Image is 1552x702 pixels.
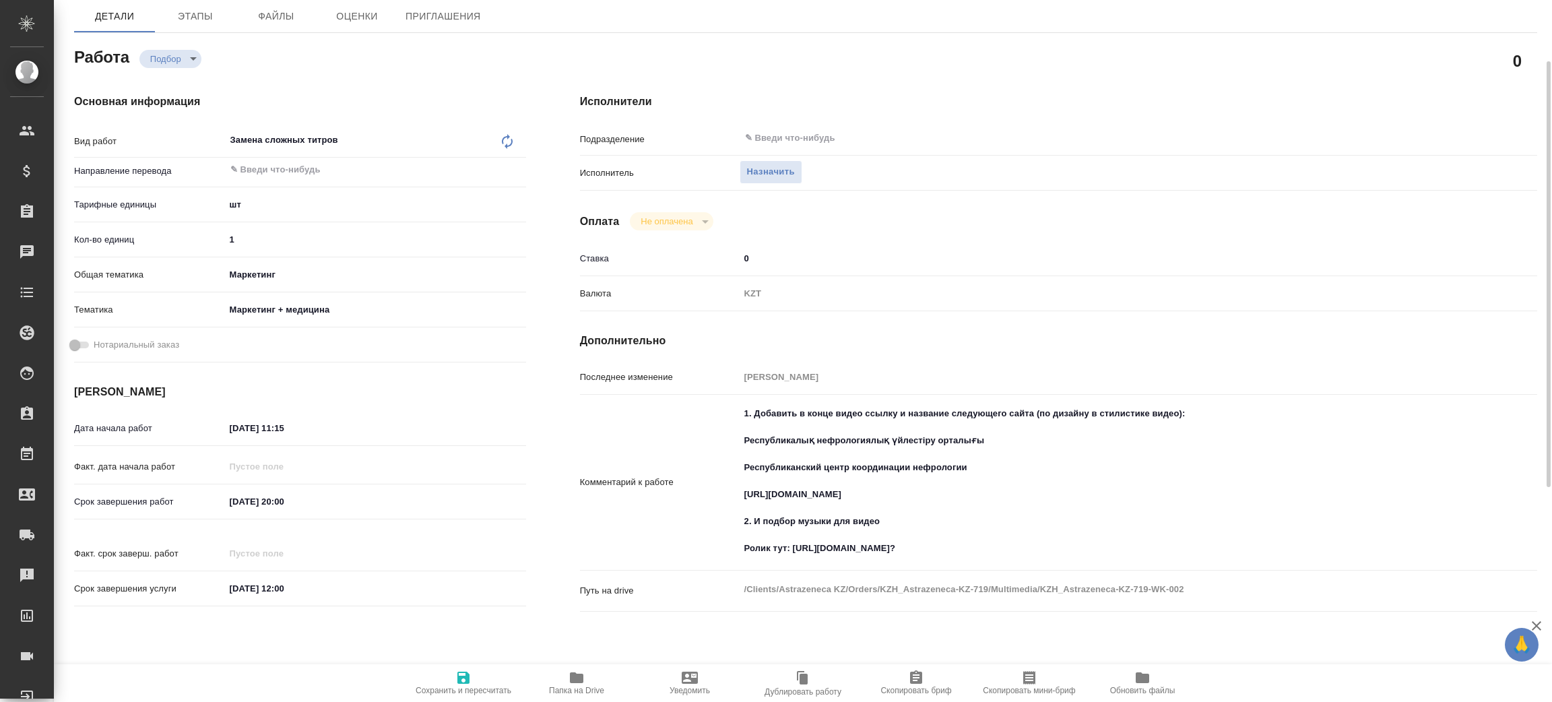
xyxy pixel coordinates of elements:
p: Последнее изменение [580,371,740,384]
button: Дублировать работу [746,664,860,702]
input: ✎ Введи что-нибудь [740,249,1458,268]
p: Дата начала работ [74,422,225,435]
button: Скопировать мини-бриф [973,664,1086,702]
span: Папка на Drive [549,686,604,695]
button: 🙏 [1505,628,1539,662]
input: ✎ Введи что-нибудь [225,230,526,249]
textarea: /Clients/Astrazeneca KZ/Orders/KZH_Astrazeneca-KZ-719/Multimedia/KZH_Astrazeneca-KZ-719-WK-002 [740,578,1458,601]
input: ✎ Введи что-нибудь [229,162,477,178]
button: Папка на Drive [520,664,633,702]
span: Детали [82,8,147,25]
input: ✎ Введи что-нибудь [225,418,343,438]
button: Обновить файлы [1086,664,1199,702]
p: Срок завершения услуги [74,582,225,596]
span: Скопировать мини-бриф [983,686,1075,695]
input: Пустое поле [740,367,1458,387]
h4: Исполнители [580,94,1537,110]
button: Open [519,168,521,171]
p: Подразделение [580,133,740,146]
button: Подбор [146,53,185,65]
h4: [PERSON_NAME] [74,384,526,400]
div: Маркетинг + медицина [225,298,526,321]
input: Пустое поле [225,544,343,563]
span: Назначить [747,164,795,180]
p: Факт. дата начала работ [74,460,225,474]
h4: Основная информация [74,94,526,110]
span: Сохранить и пересчитать [416,686,511,695]
button: Уведомить [633,664,746,702]
p: Срок завершения работ [74,495,225,509]
span: Нотариальный заказ [94,338,179,352]
p: Тарифные единицы [74,198,225,212]
span: Файлы [244,8,309,25]
p: Общая тематика [74,268,225,282]
p: Кол-во единиц [74,233,225,247]
button: Сохранить и пересчитать [407,664,520,702]
p: Комментарий к работе [580,476,740,489]
p: Тематика [74,303,225,317]
button: Open [1450,137,1453,139]
input: ✎ Введи что-нибудь [744,130,1409,146]
span: Обновить файлы [1110,686,1175,695]
span: Этапы [163,8,228,25]
span: Уведомить [670,686,710,695]
span: Скопировать бриф [880,686,951,695]
h2: 0 [1513,49,1522,72]
p: Путь на drive [580,584,740,598]
div: KZT [740,282,1458,305]
button: Не оплачена [637,216,697,227]
h4: Дополнительно [580,333,1537,349]
div: шт [225,193,526,216]
h4: Оплата [580,214,620,230]
p: Направление перевода [74,164,225,178]
input: ✎ Введи что-нибудь [225,579,343,598]
input: ✎ Введи что-нибудь [225,492,343,511]
div: Маркетинг [225,263,526,286]
div: Подбор [139,50,201,68]
textarea: 1. Добавить в конце видео ссылку и название следующего сайта (по дизайну в стилистике видео): Рес... [740,402,1458,560]
div: Подбор [630,212,713,230]
p: Вид работ [74,135,225,148]
p: Валюта [580,287,740,300]
p: Ставка [580,252,740,265]
span: Дублировать работу [765,687,841,697]
button: Назначить [740,160,802,184]
input: Пустое поле [225,457,343,476]
p: Факт. срок заверш. работ [74,547,225,561]
button: Скопировать бриф [860,664,973,702]
p: Исполнитель [580,166,740,180]
span: Оценки [325,8,389,25]
h2: Работа [74,44,129,68]
h2: Заказ [74,660,118,682]
span: Приглашения [406,8,481,25]
span: 🙏 [1510,631,1533,659]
